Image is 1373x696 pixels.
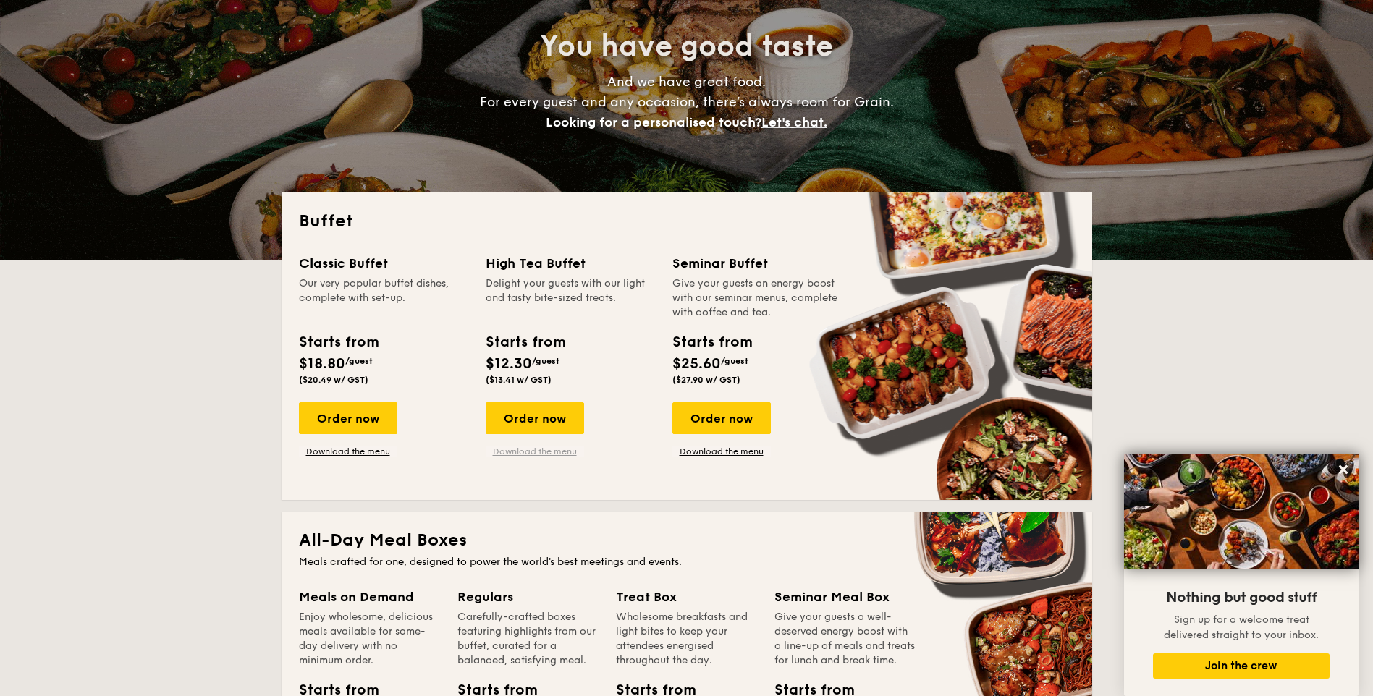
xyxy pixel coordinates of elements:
[672,355,721,373] span: $25.60
[299,529,1075,552] h2: All-Day Meal Boxes
[299,210,1075,233] h2: Buffet
[1164,614,1319,641] span: Sign up for a welcome treat delivered straight to your inbox.
[672,402,771,434] div: Order now
[486,446,584,457] a: Download the menu
[299,331,378,353] div: Starts from
[486,402,584,434] div: Order now
[299,402,397,434] div: Order now
[774,587,916,607] div: Seminar Meal Box
[480,74,894,130] span: And we have great food. For every guest and any occasion, there’s always room for Grain.
[486,355,532,373] span: $12.30
[774,610,916,668] div: Give your guests a well-deserved energy boost with a line-up of meals and treats for lunch and br...
[299,587,440,607] div: Meals on Demand
[299,375,368,385] span: ($20.49 w/ GST)
[1332,458,1355,481] button: Close
[486,331,565,353] div: Starts from
[761,114,827,130] span: Let's chat.
[299,276,468,320] div: Our very popular buffet dishes, complete with set-up.
[299,610,440,668] div: Enjoy wholesome, delicious meals available for same-day delivery with no minimum order.
[457,587,599,607] div: Regulars
[299,555,1075,569] div: Meals crafted for one, designed to power the world's best meetings and events.
[486,253,655,273] div: High Tea Buffet
[486,375,552,385] span: ($13.41 w/ GST)
[299,355,345,373] span: $18.80
[299,253,468,273] div: Classic Buffet
[672,446,771,457] a: Download the menu
[672,375,740,385] span: ($27.90 w/ GST)
[616,587,757,607] div: Treat Box
[345,356,373,366] span: /guest
[1166,589,1317,606] span: Nothing but good stuff
[616,610,757,668] div: Wholesome breakfasts and light bites to keep your attendees energised throughout the day.
[540,29,833,64] span: You have good taste
[721,356,748,366] span: /guest
[1153,653,1330,679] button: Join the crew
[457,610,599,668] div: Carefully-crafted boxes featuring highlights from our buffet, curated for a balanced, satisfying ...
[546,114,761,130] span: Looking for a personalised touch?
[486,276,655,320] div: Delight your guests with our light and tasty bite-sized treats.
[672,253,842,273] div: Seminar Buffet
[672,331,751,353] div: Starts from
[1124,454,1359,569] img: DSC07876-Edit02-Large.jpeg
[672,276,842,320] div: Give your guests an energy boost with our seminar menus, complete with coffee and tea.
[299,446,397,457] a: Download the menu
[532,356,559,366] span: /guest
